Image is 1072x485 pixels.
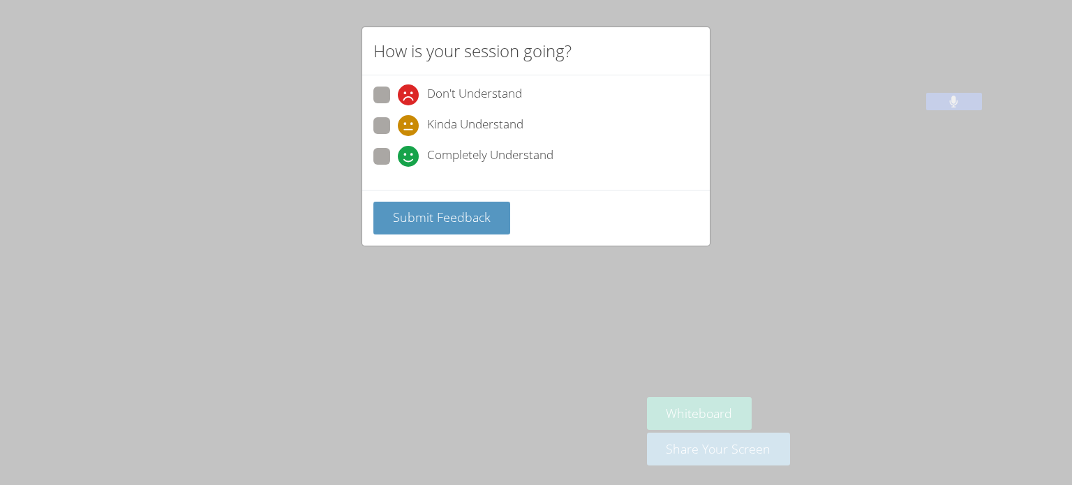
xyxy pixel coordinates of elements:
span: Kinda Understand [427,115,523,136]
span: Submit Feedback [393,209,491,225]
span: Don't Understand [427,84,522,105]
span: Completely Understand [427,146,553,167]
h2: How is your session going? [373,38,572,64]
button: Submit Feedback [373,202,510,234]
